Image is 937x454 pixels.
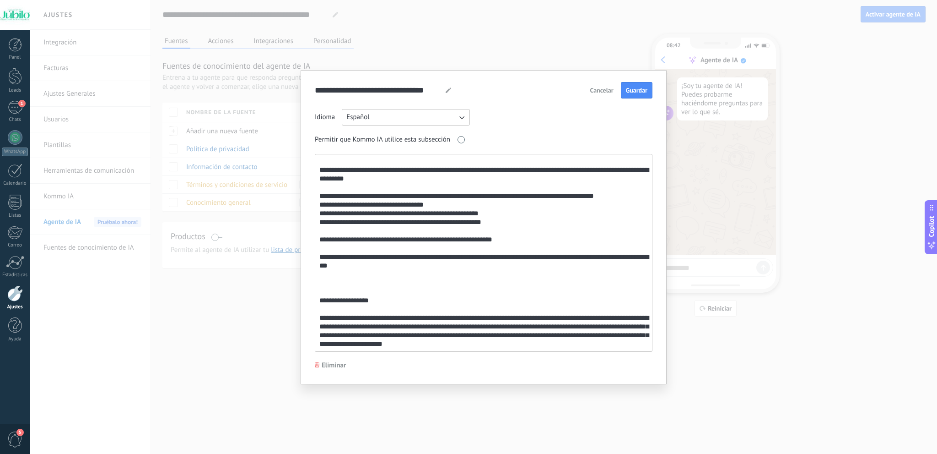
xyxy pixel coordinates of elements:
div: Chats [2,117,28,123]
div: Correo [2,242,28,248]
div: Panel [2,55,28,60]
div: Ajustes [2,304,28,310]
span: Español [346,113,370,122]
span: Idioma [315,113,335,122]
span: Permitir que Kommo IA utilice esta subsección [315,135,450,144]
div: Calendario [2,181,28,186]
button: Guardar [621,82,652,98]
span: 1 [18,100,26,107]
span: Eliminar [322,361,346,370]
span: Copilot [927,216,936,237]
div: Estadísticas [2,272,28,278]
button: Cancelar [586,83,618,97]
div: Leads [2,88,28,93]
span: Cancelar [590,87,614,93]
button: Español [342,109,470,126]
div: WhatsApp [2,148,28,156]
span: 5 [16,429,24,436]
div: Listas [2,213,28,219]
div: Ayuda [2,336,28,342]
span: Guardar [626,87,647,93]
